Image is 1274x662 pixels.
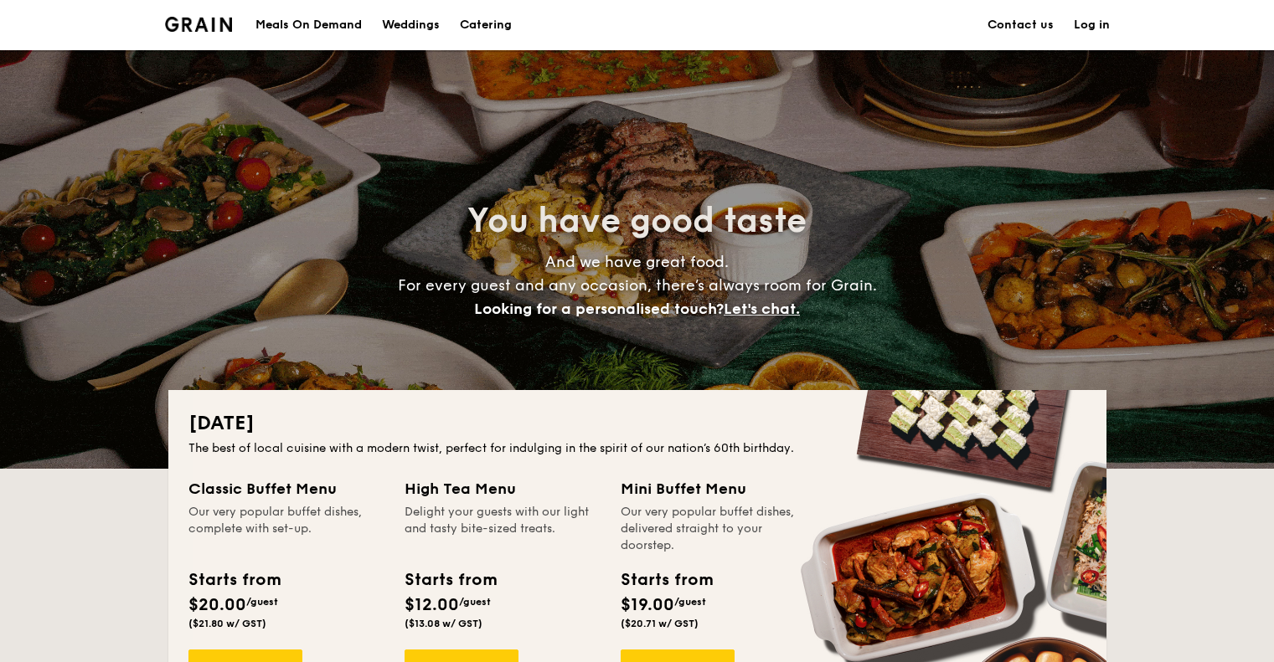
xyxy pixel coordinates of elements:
div: Classic Buffet Menu [188,477,384,500]
div: Mini Buffet Menu [621,477,817,500]
span: ($21.80 w/ GST) [188,618,266,629]
div: Starts from [405,567,496,593]
span: You have good taste [467,201,807,241]
div: Starts from [621,567,712,593]
div: Our very popular buffet dishes, complete with set-up. [188,504,384,554]
span: /guest [246,596,278,608]
span: And we have great food. For every guest and any occasion, there’s always room for Grain. [398,253,877,318]
span: $19.00 [621,595,674,615]
div: Our very popular buffet dishes, delivered straight to your doorstep. [621,504,817,554]
div: Starts from [188,567,280,593]
span: $20.00 [188,595,246,615]
span: Let's chat. [724,300,800,318]
img: Grain [165,17,233,32]
span: /guest [459,596,491,608]
div: The best of local cuisine with a modern twist, perfect for indulging in the spirit of our nation’... [188,440,1086,457]
span: ($13.08 w/ GST) [405,618,482,629]
span: /guest [674,596,706,608]
span: Looking for a personalised touch? [474,300,724,318]
span: ($20.71 w/ GST) [621,618,699,629]
div: High Tea Menu [405,477,601,500]
a: Logotype [165,17,233,32]
span: $12.00 [405,595,459,615]
h2: [DATE] [188,410,1086,437]
div: Delight your guests with our light and tasty bite-sized treats. [405,504,601,554]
